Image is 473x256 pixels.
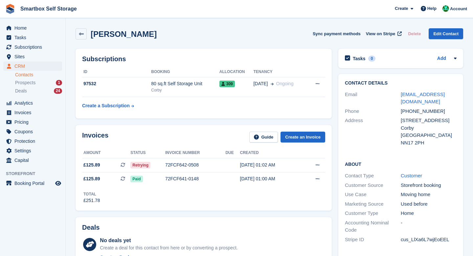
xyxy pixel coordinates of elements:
span: Account [450,6,467,12]
span: Protection [14,137,54,146]
a: Edit Contact [429,28,463,39]
div: Email [345,91,401,106]
span: Home [14,23,54,33]
span: £125.89 [83,162,100,168]
h2: About [345,161,457,167]
span: Pricing [14,117,54,127]
button: Sync payment methods [313,28,361,39]
div: cus_LlXa6L7wjEoEEL [401,236,457,243]
a: menu [3,52,62,61]
a: menu [3,42,62,52]
a: menu [3,23,62,33]
div: [DATE] 01:00 AM [240,175,302,182]
a: menu [3,179,62,188]
a: Smartbox Self Storage [18,3,79,14]
span: Create [395,5,408,12]
a: Create a Subscription [82,100,134,112]
span: Booking Portal [14,179,54,188]
div: Storefront booking [401,182,457,189]
div: Create a deal for this contact from here or by converting a prospect. [100,244,237,251]
span: [DATE] [253,80,268,87]
div: Total [83,191,100,197]
span: £125.89 [83,175,100,182]
div: Moving home [401,191,457,198]
a: menu [3,62,62,71]
a: menu [3,98,62,108]
span: Coupons [14,127,54,136]
button: Delete [405,28,423,39]
div: Home [401,210,457,217]
a: Create an Invoice [281,132,325,142]
a: Preview store [54,179,62,187]
span: Retrying [130,162,150,168]
span: Sites [14,52,54,61]
th: Tenancy [253,67,307,77]
a: [EMAIL_ADDRESS][DOMAIN_NAME] [401,91,445,105]
div: Corby [401,124,457,132]
div: [GEOGRAPHIC_DATA] [401,132,457,139]
div: Address [345,117,401,146]
div: Customer Source [345,182,401,189]
h2: Subscriptions [82,55,325,63]
div: Stripe ID [345,236,401,243]
div: Create a Subscription [82,102,130,109]
a: menu [3,117,62,127]
div: NN17 2PH [401,139,457,147]
span: Settings [14,146,54,155]
span: Analytics [14,98,54,108]
div: [STREET_ADDRESS] [401,117,457,124]
h2: Invoices [82,132,108,142]
a: Deals 24 [15,88,62,94]
th: Invoice number [165,148,225,158]
h2: Contact Details [345,81,457,86]
div: Marketing Source [345,200,401,208]
div: Corby [151,87,219,93]
div: 24 [54,88,62,94]
h2: [PERSON_NAME] [91,30,157,38]
div: Use Case [345,191,401,198]
th: Status [130,148,165,158]
span: Paid [130,176,143,182]
a: View on Stripe [363,28,403,39]
div: No deals yet [100,237,237,244]
div: Accounting Nominal Code [345,219,401,234]
a: menu [3,127,62,136]
div: 72FCF642-0508 [165,162,225,168]
a: menu [3,137,62,146]
th: Due [225,148,240,158]
a: Guide [249,132,278,142]
div: 72FCF641-0148 [165,175,225,182]
a: menu [3,156,62,165]
span: Subscriptions [14,42,54,52]
a: menu [3,146,62,155]
div: 80 sq.ft Self Storage Unit [151,80,219,87]
span: Deals [15,88,27,94]
span: CRM [14,62,54,71]
img: Elinor Shepherd [442,5,449,12]
th: Allocation [219,67,254,77]
span: Capital [14,156,54,165]
div: 1 [56,80,62,86]
a: Prospects 1 [15,79,62,86]
div: 0 [368,56,376,62]
h2: Tasks [353,56,366,62]
span: Storefront [6,170,65,177]
span: Help [427,5,437,12]
a: menu [3,108,62,117]
div: 97532 [82,80,151,87]
span: Tasks [14,33,54,42]
a: Contacts [15,72,62,78]
div: Phone [345,108,401,115]
th: Created [240,148,302,158]
span: 309 [219,81,235,87]
span: Invoices [14,108,54,117]
div: [DATE] 01:02 AM [240,162,302,168]
div: £251.78 [83,197,100,204]
div: [PHONE_NUMBER] [401,108,457,115]
span: Prospects [15,80,35,86]
th: Amount [82,148,130,158]
h2: Deals [82,224,100,231]
div: Contact Type [345,172,401,180]
th: ID [82,67,151,77]
div: Customer Type [345,210,401,217]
